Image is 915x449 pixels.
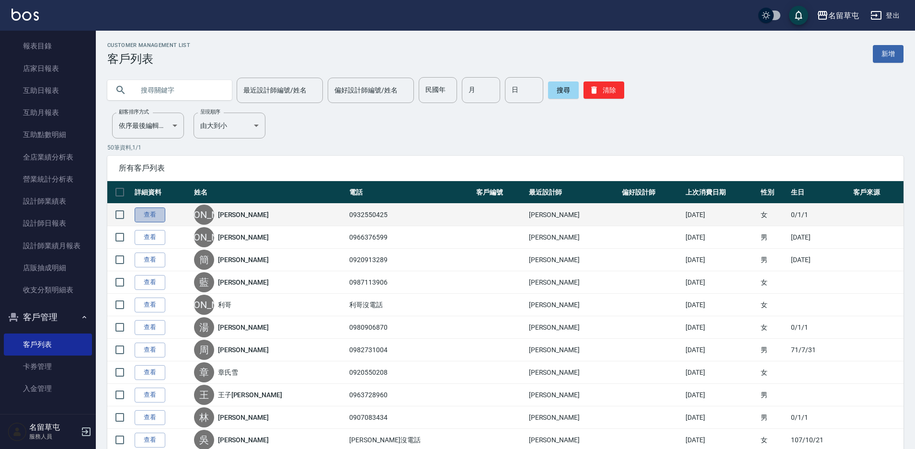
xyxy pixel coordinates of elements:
td: 0980906870 [347,316,473,339]
button: 清除 [583,81,624,99]
p: 50 筆資料, 1 / 1 [107,143,904,152]
td: 男 [758,249,789,271]
a: [PERSON_NAME] [218,255,269,265]
td: 女 [758,361,789,384]
a: 報表目錄 [4,35,92,57]
td: 0/1/1 [789,406,851,429]
th: 性別 [758,181,789,204]
td: [DATE] [789,226,851,249]
td: 0987113906 [347,271,473,294]
a: 互助點數明細 [4,124,92,146]
a: 利哥 [218,300,231,310]
span: 所有客戶列表 [119,163,892,173]
td: [DATE] [683,339,758,361]
td: 男 [758,226,789,249]
div: 藍 [194,272,214,292]
td: 男 [758,406,789,429]
a: 新增 [873,45,904,63]
div: 簡 [194,250,214,270]
td: [PERSON_NAME] [526,339,619,361]
td: [DATE] [789,249,851,271]
td: 利哥沒電話 [347,294,473,316]
div: 林 [194,407,214,427]
a: 查看 [135,230,165,245]
td: [PERSON_NAME] [526,249,619,271]
img: Person [8,422,27,441]
td: [DATE] [683,406,758,429]
a: 查看 [135,298,165,312]
a: 查看 [135,410,165,425]
a: [PERSON_NAME] [218,435,269,445]
td: [DATE] [683,294,758,316]
td: [PERSON_NAME] [526,384,619,406]
td: 0920913289 [347,249,473,271]
td: 0963728960 [347,384,473,406]
td: 0/1/1 [789,316,851,339]
button: save [789,6,808,25]
th: 最近設計師 [526,181,619,204]
td: [DATE] [683,384,758,406]
td: [PERSON_NAME] [526,316,619,339]
a: 卡券管理 [4,356,92,378]
a: 收支分類明細表 [4,279,92,301]
a: 設計師業績月報表 [4,235,92,257]
div: 周 [194,340,214,360]
a: 全店業績分析表 [4,146,92,168]
a: 互助日報表 [4,80,92,102]
div: [PERSON_NAME] [194,295,214,315]
td: 0920550208 [347,361,473,384]
td: [DATE] [683,226,758,249]
button: 客戶管理 [4,305,92,330]
a: [PERSON_NAME] [218,413,269,422]
td: [PERSON_NAME] [526,204,619,226]
div: [PERSON_NAME] [194,205,214,225]
a: [PERSON_NAME] [218,345,269,355]
a: 查看 [135,365,165,380]
td: [PERSON_NAME] [526,271,619,294]
label: 呈現順序 [200,108,220,115]
div: 章 [194,362,214,382]
button: 名留草屯 [813,6,863,25]
img: Logo [11,9,39,21]
td: [PERSON_NAME] [526,294,619,316]
td: 女 [758,271,789,294]
td: 0932550425 [347,204,473,226]
div: 湯 [194,317,214,337]
a: 查看 [135,343,165,357]
td: 0907083434 [347,406,473,429]
button: 搜尋 [548,81,579,99]
th: 偏好設計師 [619,181,683,204]
a: 入金管理 [4,378,92,400]
div: 王 [194,385,214,405]
td: [PERSON_NAME] [526,226,619,249]
td: 男 [758,339,789,361]
td: [DATE] [683,316,758,339]
div: 名留草屯 [828,10,859,22]
a: 查看 [135,433,165,448]
a: [PERSON_NAME] [218,210,269,219]
a: 設計師業績表 [4,190,92,212]
td: [DATE] [683,204,758,226]
a: 客戶列表 [4,334,92,356]
th: 上次消費日期 [683,181,758,204]
th: 詳細資料 [132,181,192,204]
h5: 名留草屯 [29,423,78,432]
td: [PERSON_NAME] [526,361,619,384]
button: 登出 [867,7,904,24]
div: [PERSON_NAME] [194,227,214,247]
th: 客戶來源 [851,181,904,204]
td: [DATE] [683,361,758,384]
div: 由大到小 [194,113,265,138]
td: [DATE] [683,271,758,294]
td: 女 [758,294,789,316]
a: [PERSON_NAME] [218,277,269,287]
th: 客戶編號 [474,181,526,204]
a: 查看 [135,207,165,222]
td: [DATE] [683,249,758,271]
td: 71/7/31 [789,339,851,361]
td: 女 [758,316,789,339]
a: 營業統計分析表 [4,168,92,190]
td: 男 [758,384,789,406]
a: 查看 [135,275,165,290]
a: 店家日報表 [4,58,92,80]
